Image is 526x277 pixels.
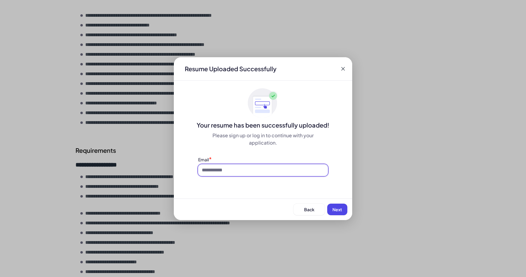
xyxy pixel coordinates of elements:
button: Next [327,204,347,215]
div: Resume Uploaded Successfully [180,65,281,73]
img: ApplyedMaskGroup3.svg [248,88,278,118]
span: Back [304,207,314,212]
button: Back [293,204,325,215]
div: Your resume has been successfully uploaded! [174,121,352,129]
span: Next [332,207,342,212]
div: Please sign up or log in to continue with your application. [198,132,328,146]
label: Email [198,157,209,162]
